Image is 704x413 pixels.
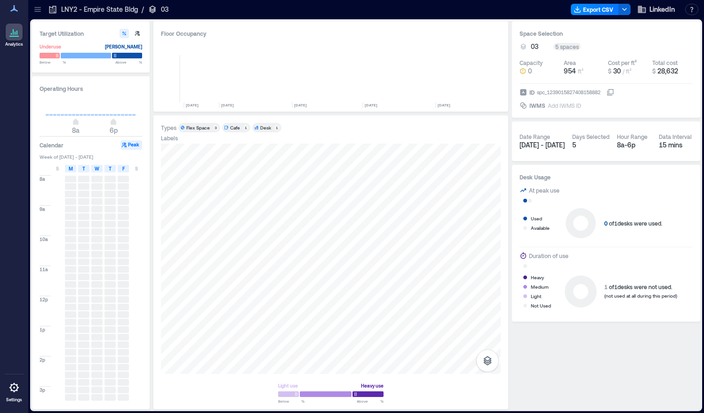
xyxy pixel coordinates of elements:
[657,67,678,75] span: 28,632
[6,397,22,403] p: Settings
[40,59,66,65] span: Below %
[571,4,619,15] button: Export CSV
[608,59,637,66] div: Cost per ft²
[531,282,549,292] div: Medium
[230,124,240,131] div: Cafe
[604,283,677,291] div: of 1 desks were not used.
[274,125,280,130] div: 1
[578,68,584,74] span: ft²
[40,266,48,273] span: 11a
[40,206,45,212] span: 9a
[142,5,144,14] p: /
[243,125,248,130] div: 1
[520,66,560,76] button: 0
[120,140,142,150] button: Peak
[529,251,568,260] div: Duration of use
[438,103,450,107] text: [DATE]
[659,133,692,140] div: Data Interval
[604,220,608,227] span: 0
[649,5,675,14] span: LinkedIn
[547,101,582,110] div: Add IWMS ID
[531,301,551,310] div: Not Used
[5,41,23,47] p: Analytics
[604,283,608,290] span: 1
[531,42,538,51] span: 03
[72,126,80,134] span: 8a
[40,84,142,93] h3: Operating Hours
[221,103,234,107] text: [DATE]
[634,2,678,17] button: LinkedIn
[40,296,48,303] span: 12p
[260,124,271,131] div: Desk
[531,42,550,51] button: 03
[40,326,45,333] span: 1p
[607,89,614,96] button: IDspc_1239015827408158882
[531,223,550,233] div: Available
[529,101,545,110] span: IWMS
[520,172,693,182] h3: Desk Usage
[564,59,576,66] div: Area
[115,59,142,65] span: Above %
[357,398,384,404] span: Above %
[528,66,532,76] span: 0
[548,101,614,110] button: Add IWMS ID
[40,356,45,363] span: 2p
[110,126,118,134] span: 6p
[135,165,138,172] span: S
[520,133,550,140] div: Date Range
[161,124,176,131] div: Types
[652,68,656,74] span: $
[56,165,59,172] span: S
[531,214,542,223] div: Used
[40,140,64,150] h3: Calendar
[520,29,693,38] h3: Space Selection
[572,140,609,150] div: 5
[572,133,609,140] div: Days Selected
[161,29,501,38] div: Floor Occupancy
[520,59,543,66] div: Capacity
[531,292,541,301] div: Light
[608,66,648,76] button: $ 30 / ft²
[40,29,142,38] h3: Target Utilization
[613,67,621,75] span: 30
[105,42,142,51] div: [PERSON_NAME]
[623,68,632,74] span: / ft²
[659,140,693,150] div: 15 mins
[608,68,611,74] span: $
[520,141,565,149] span: [DATE] - [DATE]
[161,5,168,14] p: 03
[617,133,648,140] div: Hour Range
[617,140,651,150] div: 8a - 6p
[564,67,576,75] span: 954
[536,88,601,97] div: spc_1239015827408158882
[61,5,138,14] p: LNY2 - Empire State Bldg
[531,273,544,282] div: Heavy
[365,103,377,107] text: [DATE]
[529,88,535,97] span: ID
[553,43,581,50] div: 5 spaces
[278,398,304,404] span: Below %
[40,154,142,160] span: Week of [DATE] - [DATE]
[95,165,99,172] span: W
[161,134,178,142] div: Labels
[40,42,61,51] div: Underuse
[69,165,73,172] span: M
[278,381,298,390] div: Light use
[529,186,560,195] div: At peak use
[40,387,45,393] span: 3p
[3,376,25,405] a: Settings
[2,21,26,50] a: Analytics
[361,381,384,390] div: Heavy use
[186,103,199,107] text: [DATE]
[82,165,85,172] span: T
[40,176,45,182] span: 8a
[40,236,48,243] span: 10a
[294,103,307,107] text: [DATE]
[122,165,125,172] span: F
[652,59,678,66] div: Total cost
[604,219,663,227] div: of 1 desks were used.
[186,124,210,131] div: Flex Space
[109,165,112,172] span: T
[213,125,218,130] div: 3
[604,293,677,299] span: (not used at all during this period)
